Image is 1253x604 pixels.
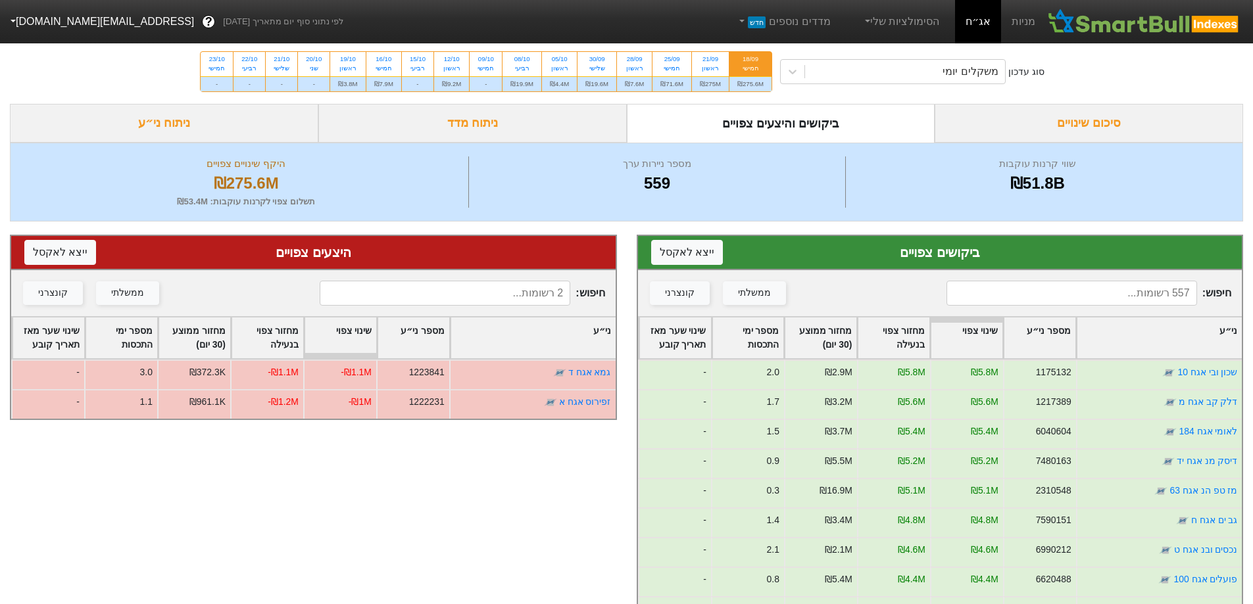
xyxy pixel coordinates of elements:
[349,395,372,409] div: -₪1M
[451,317,616,358] div: Toggle SortBy
[241,55,257,64] div: 22/10
[625,55,644,64] div: 28/09
[946,281,1197,306] input: 557 רשומות...
[1169,485,1237,496] a: מז טפ הנ אגח 63
[824,425,852,438] div: ₪3.7M
[824,454,852,468] div: ₪5.5M
[559,396,611,407] a: זפירוס אגח א
[27,172,465,195] div: ₪275.6M
[23,281,83,305] button: קונצרני
[550,64,569,73] div: ראשון
[1176,455,1237,466] a: דיסק מנ אגח יד
[970,365,998,379] div: ₪5.8M
[553,366,566,379] img: tase link
[712,317,784,358] div: Toggle SortBy
[1173,574,1237,584] a: פועלים אגח 100
[651,243,1229,262] div: ביקושים צפויים
[510,55,533,64] div: 08/10
[205,13,212,31] span: ?
[897,543,925,557] div: ₪4.6M
[209,64,225,73] div: חמישי
[700,55,721,64] div: 21/09
[201,76,233,91] div: -
[585,64,608,73] div: שלישי
[737,64,764,73] div: חמישי
[140,365,153,379] div: 3.0
[943,64,998,80] div: משקלים יומי
[1154,484,1167,498] img: tase link
[766,543,779,557] div: 2.1
[1035,395,1071,409] div: 1217389
[1035,572,1071,586] div: 6620488
[849,172,1226,195] div: ₪51.8B
[625,64,644,73] div: ראשון
[897,572,925,586] div: ₪4.4M
[402,76,433,91] div: -
[729,76,772,91] div: ₪275.6M
[897,425,925,438] div: ₪5.4M
[189,395,226,409] div: ₪961.1K
[1179,426,1237,436] a: לאומי אגח 184
[766,425,779,438] div: 1.5
[409,395,445,409] div: 1222231
[824,395,852,409] div: ₪3.2M
[27,156,465,172] div: היקף שינויים צפויים
[766,572,779,586] div: 0.8
[274,64,289,73] div: שלישי
[318,104,627,143] div: ניתוח מדד
[542,76,577,91] div: ₪4.4M
[274,55,289,64] div: 21/10
[410,55,426,64] div: 15/10
[1162,366,1175,379] img: tase link
[86,317,157,358] div: Toggle SortBy
[1161,455,1174,468] img: tase link
[638,389,711,419] div: -
[766,454,779,468] div: 0.9
[665,286,695,300] div: קונצרני
[374,55,393,64] div: 16/10
[1173,544,1237,555] a: נכסים ובנ אגח ט
[766,395,779,409] div: 1.7
[111,286,144,300] div: ממשלתי
[189,365,226,379] div: ₪372.3K
[568,367,611,377] a: גמא אגח ד
[897,365,925,379] div: ₪5.8M
[627,104,935,143] div: ביקושים והיצעים צפויים
[378,317,449,358] div: Toggle SortBy
[638,567,711,596] div: -
[434,76,469,91] div: ₪9.2M
[298,76,330,91] div: -
[338,55,357,64] div: 19/10
[11,389,84,419] div: -
[897,484,925,498] div: ₪5.1M
[305,317,376,358] div: Toggle SortBy
[232,317,303,358] div: Toggle SortBy
[731,9,836,35] a: מדדים נוספיםחדש
[824,543,852,557] div: ₪2.1M
[223,15,343,28] span: לפי נתוני סוף יום מתאריך [DATE]
[849,156,1226,172] div: שווי קרנות עוקבות
[897,395,925,409] div: ₪5.6M
[159,317,230,358] div: Toggle SortBy
[638,507,711,537] div: -
[233,76,265,91] div: -
[338,64,357,73] div: ראשון
[1046,9,1242,35] img: SmartBull
[638,448,711,478] div: -
[723,281,786,305] button: ממשלתי
[639,317,711,358] div: Toggle SortBy
[970,513,998,527] div: ₪4.8M
[1035,365,1071,379] div: 1175132
[766,484,779,498] div: 0.3
[320,281,570,306] input: 2 רשומות...
[1035,454,1071,468] div: 7480163
[209,55,225,64] div: 23/10
[306,64,322,73] div: שני
[660,64,683,73] div: חמישי
[12,317,84,358] div: Toggle SortBy
[1175,514,1189,527] img: tase link
[931,317,1002,358] div: Toggle SortBy
[766,513,779,527] div: 1.4
[268,365,299,379] div: -₪1.1M
[660,55,683,64] div: 25/09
